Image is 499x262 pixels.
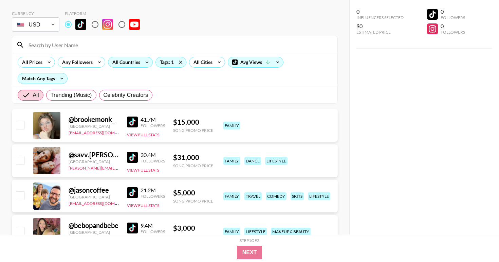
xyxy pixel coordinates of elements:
[189,57,214,67] div: All Cities
[69,151,119,159] div: @ savv.[PERSON_NAME]
[24,39,333,50] input: Search by User Name
[173,128,213,133] div: Song Promo Price
[141,158,165,163] div: Followers
[356,15,404,20] div: Influencers Selected
[356,8,404,15] div: 0
[141,194,165,199] div: Followers
[173,189,213,197] div: $ 5,000
[108,57,142,67] div: All Countries
[465,228,491,254] iframe: Drift Widget Chat Controller
[127,152,138,163] img: TikTok
[65,11,145,16] div: Platform
[441,30,465,35] div: Followers
[441,23,465,30] div: 0
[173,224,213,232] div: $ 3,000
[441,15,465,20] div: Followers
[141,229,165,234] div: Followers
[141,187,165,194] div: 21.2M
[141,222,165,229] div: 9.4M
[129,19,140,30] img: YouTube
[18,73,67,84] div: Match Any Tags
[69,159,119,164] div: [GEOGRAPHIC_DATA]
[69,221,119,230] div: @ bebopandbebe
[18,57,44,67] div: All Prices
[308,192,330,200] div: lifestyle
[291,192,304,200] div: skits
[223,122,240,129] div: family
[271,228,311,235] div: makeup & beauty
[69,194,119,199] div: [GEOGRAPHIC_DATA]
[141,152,165,158] div: 30.4M
[58,57,94,67] div: Any Followers
[173,118,213,126] div: $ 15,000
[75,19,86,30] img: TikTok
[441,8,465,15] div: 0
[127,117,138,127] img: TikTok
[69,129,137,135] a: [EMAIL_ADDRESS][DOMAIN_NAME]
[237,246,262,259] button: Next
[13,19,58,31] div: USD
[244,157,261,165] div: dance
[127,168,159,173] button: View Full Stats
[266,192,287,200] div: comedy
[141,116,165,123] div: 41.7M
[173,153,213,162] div: $ 31,000
[223,157,240,165] div: family
[356,23,404,30] div: $0
[127,223,138,233] img: TikTok
[244,192,262,200] div: travel
[69,124,119,129] div: [GEOGRAPHIC_DATA]
[127,187,138,198] img: TikTok
[173,198,213,204] div: Song Promo Price
[356,30,404,35] div: Estimated Price
[127,132,159,137] button: View Full Stats
[141,123,165,128] div: Followers
[69,115,119,124] div: @ brookemonk_
[51,91,92,99] span: Trending (Music)
[69,164,169,171] a: [PERSON_NAME][EMAIL_ADDRESS][DOMAIN_NAME]
[156,57,186,67] div: Tags: 1
[173,234,213,239] div: Song Promo Price
[102,19,113,30] img: Instagram
[244,228,267,235] div: lifestyle
[173,163,213,168] div: Song Promo Price
[69,199,137,206] a: [EMAIL_ADDRESS][DOMAIN_NAME]
[69,186,119,194] div: @ jasoncoffee
[104,91,148,99] span: Celebrity Creators
[223,192,240,200] div: family
[12,11,59,16] div: Currency
[33,91,39,99] span: All
[127,203,159,208] button: View Full Stats
[240,238,259,243] div: Step 1 of 2
[223,228,240,235] div: family
[228,57,283,67] div: Avg Views
[265,157,288,165] div: lifestyle
[69,230,119,235] div: [GEOGRAPHIC_DATA]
